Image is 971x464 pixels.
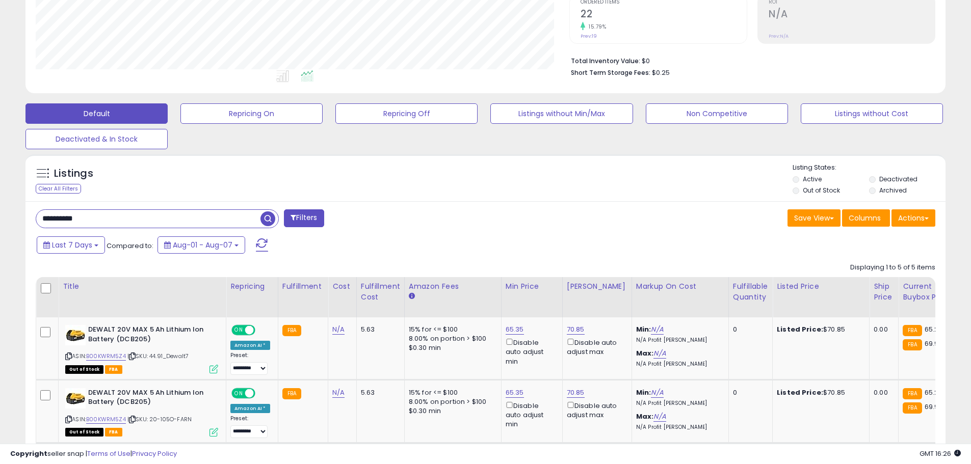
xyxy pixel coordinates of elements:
[632,277,728,317] th: The percentage added to the cost of goods (COGS) that forms the calculator for Min & Max prices.
[636,361,721,368] p: N/A Profit [PERSON_NAME]
[879,186,907,195] label: Archived
[65,325,86,345] img: 41yCydFNEZL._SL40_.jpg
[409,292,415,301] small: Amazon Fees.
[874,281,894,303] div: Ship Price
[10,449,47,458] strong: Copyright
[230,341,270,350] div: Amazon AI *
[636,388,651,397] b: Min:
[506,281,558,292] div: Min Price
[25,103,168,124] button: Default
[585,23,606,31] small: 15.79%
[646,103,788,124] button: Non Competitive
[903,402,922,414] small: FBA
[777,388,861,397] div: $70.85
[777,324,823,334] b: Listed Price:
[232,389,245,397] span: ON
[173,240,232,250] span: Aug-01 - Aug-07
[636,424,721,431] p: N/A Profit [PERSON_NAME]
[581,8,747,22] h2: 22
[769,33,789,39] small: Prev: N/A
[925,339,943,348] span: 69.94
[282,325,301,336] small: FBA
[65,365,103,374] span: All listings that are currently out of stock and unavailable for purchase on Amazon
[733,281,768,303] div: Fulfillable Quantity
[925,402,943,412] span: 69.94
[409,325,493,334] div: 15% for <= $100
[567,388,585,398] a: 70.85
[335,103,478,124] button: Repricing Off
[282,388,301,399] small: FBA
[86,415,126,424] a: B00KWRM5Z4
[636,337,721,344] p: N/A Profit [PERSON_NAME]
[879,175,917,183] label: Deactivated
[571,57,640,65] b: Total Inventory Value:
[254,389,270,397] span: OFF
[636,348,654,358] b: Max:
[925,324,943,334] span: 65.28
[506,388,524,398] a: 65.35
[87,449,130,458] a: Terms of Use
[581,33,597,39] small: Prev: 19
[107,241,153,251] span: Compared to:
[567,400,624,420] div: Disable auto adjust max
[891,209,935,227] button: Actions
[801,103,943,124] button: Listings without Cost
[777,325,861,334] div: $70.85
[284,209,324,227] button: Filters
[571,54,928,66] li: $0
[230,415,270,438] div: Preset:
[409,343,493,352] div: $0.30 min
[571,68,650,77] b: Short Term Storage Fees:
[63,281,222,292] div: Title
[849,213,881,223] span: Columns
[332,388,345,398] a: N/A
[180,103,323,124] button: Repricing On
[409,281,497,292] div: Amazon Fees
[65,428,103,436] span: All listings that are currently out of stock and unavailable for purchase on Amazon
[282,281,324,292] div: Fulfillment
[409,406,493,416] div: $0.30 min
[65,388,86,408] img: 41yCydFNEZL._SL40_.jpg
[361,388,397,397] div: 5.63
[777,281,865,292] div: Listed Price
[361,325,397,334] div: 5.63
[925,388,943,397] span: 65.28
[874,388,890,397] div: 0.00
[567,337,624,357] div: Disable auto adjust max
[105,365,122,374] span: FBA
[54,167,93,181] h5: Listings
[230,352,270,375] div: Preset:
[506,324,524,335] a: 65.35
[127,415,192,423] span: | SKU: 20-105O-FARN
[254,326,270,335] span: OFF
[332,324,345,335] a: N/A
[653,348,666,359] a: N/A
[332,281,352,292] div: Cost
[65,388,218,435] div: ASIN:
[793,163,946,173] p: Listing States:
[567,324,585,335] a: 70.85
[920,449,961,458] span: 2025-08-15 16:26 GMT
[105,428,122,436] span: FBA
[903,388,922,399] small: FBA
[777,388,823,397] b: Listed Price:
[651,388,663,398] a: N/A
[903,325,922,336] small: FBA
[127,352,189,360] span: | SKU: 44.91_Dewalt7
[232,326,245,335] span: ON
[842,209,890,227] button: Columns
[506,337,555,366] div: Disable auto adjust min
[567,281,627,292] div: [PERSON_NAME]
[230,281,274,292] div: Repricing
[653,412,666,422] a: N/A
[88,325,212,346] b: DEWALT 20V MAX 5 Ah Lithium Ion Battery (DCB205)
[230,404,270,413] div: Amazon AI *
[132,449,177,458] a: Privacy Policy
[733,325,765,334] div: 0
[788,209,841,227] button: Save View
[652,68,670,77] span: $0.25
[36,184,81,194] div: Clear All Filters
[803,186,840,195] label: Out of Stock
[25,129,168,149] button: Deactivated & In Stock
[490,103,633,124] button: Listings without Min/Max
